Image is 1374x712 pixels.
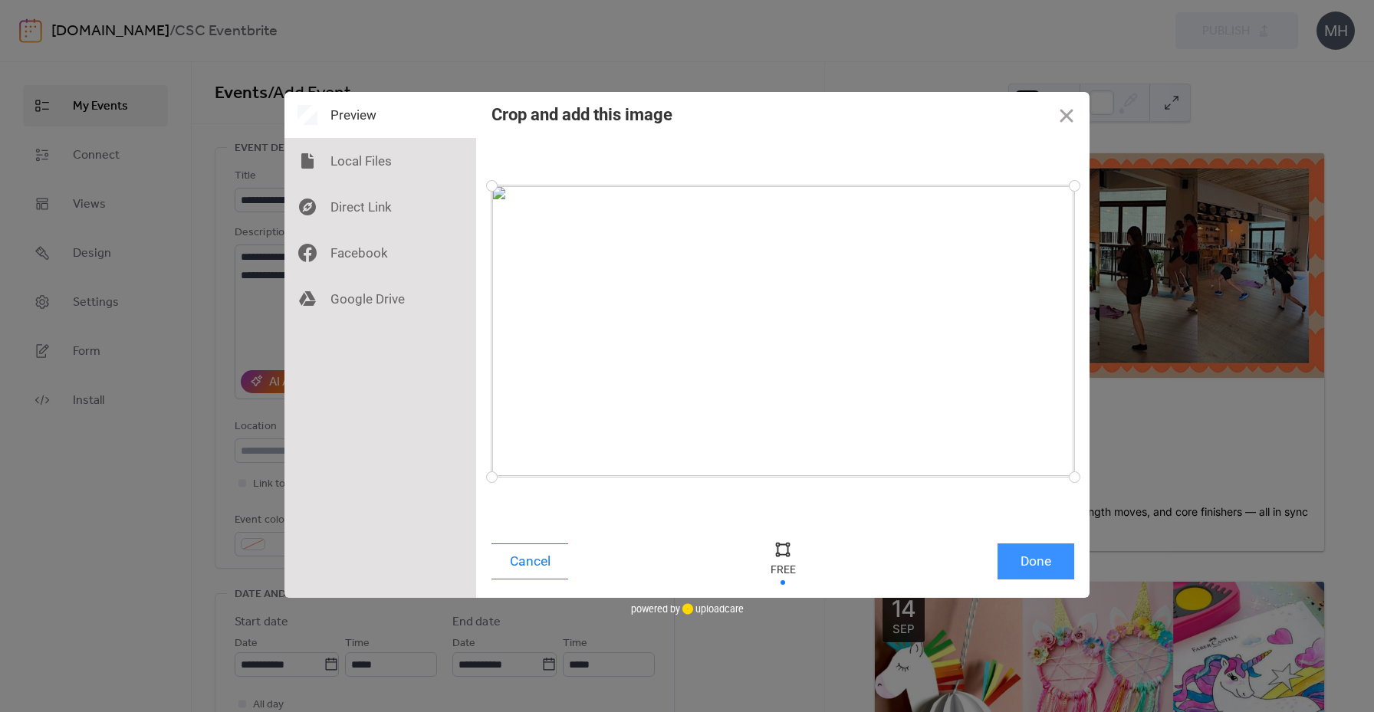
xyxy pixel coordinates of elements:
[284,184,476,230] div: Direct Link
[1044,92,1090,138] button: Close
[284,276,476,322] div: Google Drive
[284,138,476,184] div: Local Files
[491,543,568,579] button: Cancel
[631,598,744,621] div: powered by
[998,543,1074,579] button: Done
[680,603,744,615] a: uploadcare
[284,92,476,138] div: Preview
[284,230,476,276] div: Facebook
[491,105,672,124] div: Crop and add this image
